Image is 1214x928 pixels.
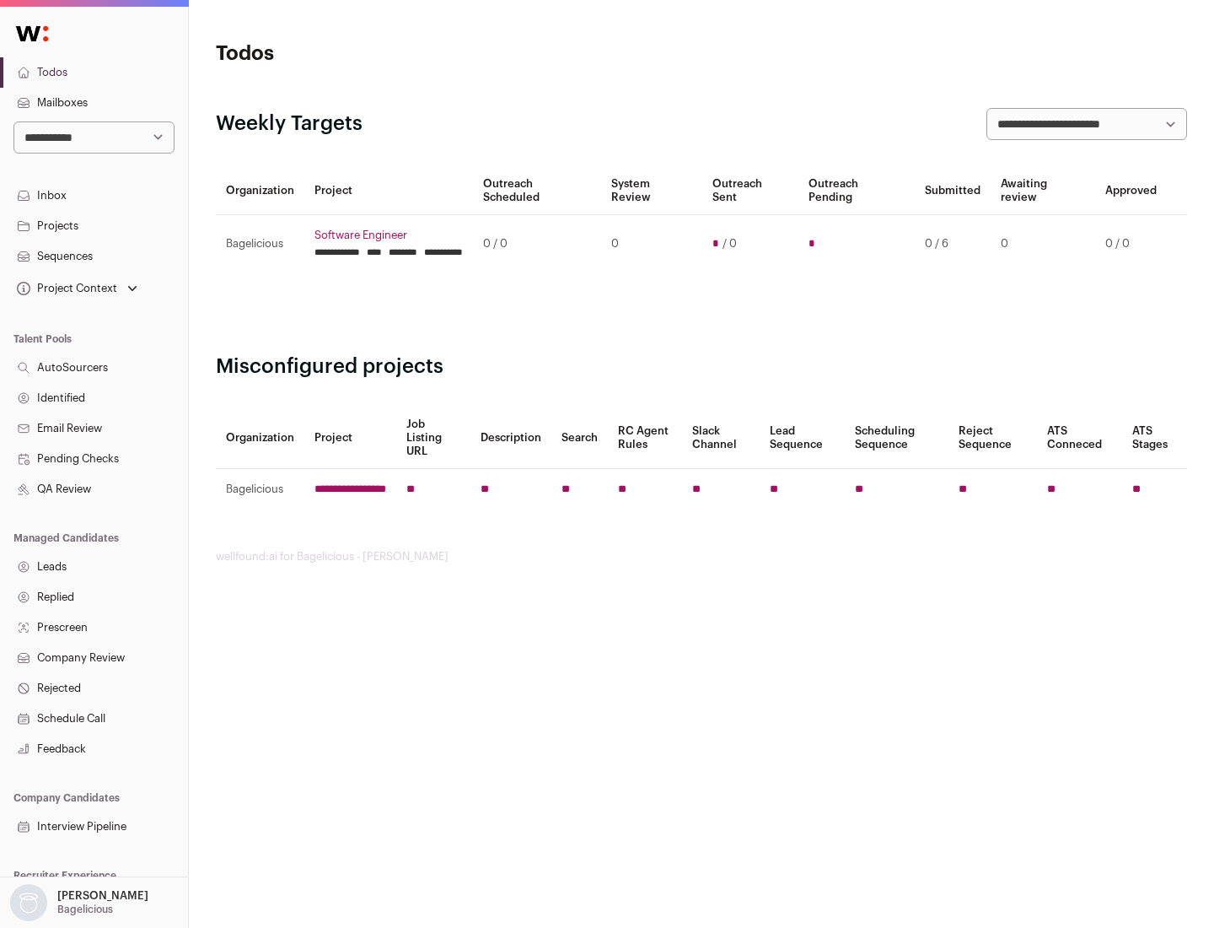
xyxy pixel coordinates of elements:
[473,167,601,215] th: Outreach Scheduled
[915,215,991,273] td: 0 / 6
[1037,407,1121,469] th: ATS Conneced
[57,903,113,916] p: Bagelicious
[304,167,473,215] th: Project
[760,407,845,469] th: Lead Sequence
[1122,407,1187,469] th: ATS Stages
[608,407,681,469] th: RC Agent Rules
[57,889,148,903] p: [PERSON_NAME]
[991,215,1095,273] td: 0
[845,407,948,469] th: Scheduling Sequence
[304,407,396,469] th: Project
[13,277,141,300] button: Open dropdown
[601,215,701,273] td: 0
[470,407,551,469] th: Description
[396,407,470,469] th: Job Listing URL
[10,884,47,921] img: nopic.png
[314,229,463,242] a: Software Engineer
[722,237,737,251] span: / 0
[702,167,799,215] th: Outreach Sent
[7,17,57,51] img: Wellfound
[915,167,991,215] th: Submitted
[216,40,540,67] h1: Todos
[216,469,304,510] td: Bagelicious
[1095,215,1167,273] td: 0 / 0
[216,550,1187,564] footer: wellfound:ai for Bagelicious - [PERSON_NAME]
[216,215,304,273] td: Bagelicious
[216,111,363,138] h2: Weekly Targets
[216,353,1187,380] h2: Misconfigured projects
[991,167,1095,215] th: Awaiting review
[7,884,152,921] button: Open dropdown
[798,167,914,215] th: Outreach Pending
[551,407,608,469] th: Search
[948,407,1038,469] th: Reject Sequence
[216,167,304,215] th: Organization
[13,282,117,295] div: Project Context
[1095,167,1167,215] th: Approved
[682,407,760,469] th: Slack Channel
[473,215,601,273] td: 0 / 0
[216,407,304,469] th: Organization
[601,167,701,215] th: System Review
